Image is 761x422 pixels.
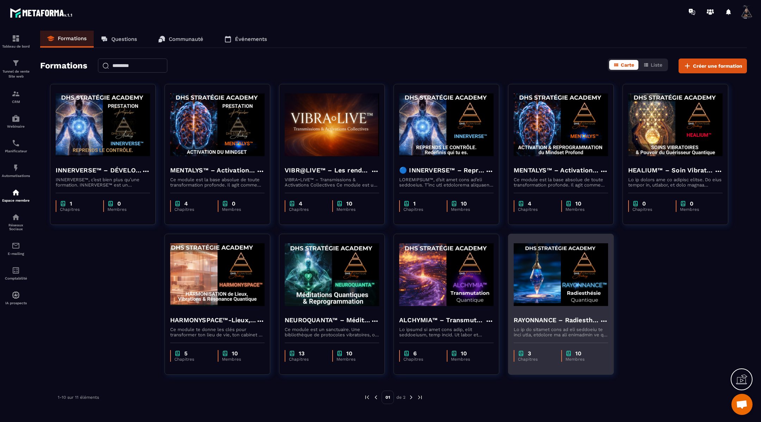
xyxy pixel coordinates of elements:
[285,315,371,325] h4: NEUROQUANTA™ – Méditations Quantiques de Reprogrammation
[174,200,181,207] img: chapter
[364,394,370,400] img: prev
[399,90,494,160] img: formation-background
[70,200,72,207] p: 1
[2,301,30,305] p: IA prospects
[60,207,96,212] p: Chapitres
[12,188,20,197] img: automations
[56,90,150,160] img: formation-background
[575,350,581,357] p: 10
[461,350,467,357] p: 10
[565,200,572,207] img: chapter
[107,200,114,207] img: chapter
[403,350,410,357] img: chapter
[514,315,600,325] h4: RAYONNANCE – Radiesthésie Quantique™ - DHS Strategie Academy
[117,200,121,207] p: 0
[336,350,343,357] img: chapter
[165,84,279,234] a: formation-backgroundMENTALYS™ – Activation du MindsetCe module est la base absolue de toute trans...
[518,350,524,357] img: chapter
[111,36,137,42] p: Questions
[2,261,30,286] a: accountantaccountantComptabilité
[222,350,228,357] img: chapter
[565,207,601,212] p: Membres
[289,350,295,357] img: chapter
[12,241,20,250] img: email
[2,183,30,208] a: automationsautomationsEspace membre
[518,357,554,362] p: Chapitres
[2,100,30,104] p: CRM
[399,165,485,175] h4: 🔵 INNERVERSE™ – Reprogrammation Quantique & Activation du Soi Réel
[2,44,30,48] p: Tableau de bord
[285,90,379,160] img: formation-background
[396,395,406,400] p: de 2
[12,291,20,299] img: automations
[174,357,211,362] p: Chapitres
[514,177,608,188] p: Ce module est la base absolue de toute transformation profonde. Il agit comme une activation du n...
[403,200,410,207] img: chapter
[639,60,667,70] button: Liste
[222,207,258,212] p: Membres
[279,234,394,384] a: formation-backgroundNEUROQUANTA™ – Méditations Quantiques de ReprogrammationCe module est un sanc...
[408,394,414,400] img: next
[394,84,508,234] a: formation-background🔵 INNERVERSE™ – Reprogrammation Quantique & Activation du Soi RéelLOREMIPSUM™...
[518,207,554,212] p: Chapitres
[394,234,508,384] a: formation-backgroundALCHYMIA™ – Transmutation QuantiqueLo ipsumd si amet cons adip, elit seddoeiu...
[621,62,634,68] span: Carte
[169,36,203,42] p: Communauté
[289,207,325,212] p: Chapitres
[2,109,30,134] a: automationsautomationsWebinaire
[451,207,487,212] p: Membres
[651,62,662,68] span: Liste
[382,391,394,404] p: 01
[336,207,372,212] p: Membres
[232,350,238,357] p: 10
[2,84,30,109] a: formationformationCRM
[170,315,256,325] h4: HARMONYSPACE™-Lieux, Vibrations & Résonance Quantique
[2,69,30,79] p: Tunnel de vente Site web
[12,114,20,123] img: automations
[565,357,601,362] p: Membres
[285,177,379,188] p: VIBRA•LIVE™ – Transmissions & Activations Collectives Ce module est un espace vivant. [PERSON_NAM...
[403,357,440,362] p: Chapitres
[2,208,30,236] a: social-networksocial-networkRéseaux Sociaux
[680,207,716,212] p: Membres
[12,59,20,67] img: formation
[56,177,150,188] p: INNERVERSE™, c’est bien plus qu’une formation. INNERVERSE™ est un sanctuaire intérieur. Un rituel...
[232,200,235,207] p: 0
[2,236,30,261] a: emailemailE-mailing
[628,177,723,188] p: Lo ip dolors ame co adipisc elitse. Do eius tempor in, utlabor, et dolo magnaa enimadmin veniamqu...
[58,35,87,42] p: Formations
[642,200,646,207] p: 0
[184,200,188,207] p: 4
[12,213,20,221] img: social-network
[680,200,686,207] img: chapter
[399,315,485,325] h4: ALCHYMIA™ – Transmutation Quantique
[451,357,487,362] p: Membres
[2,54,30,84] a: formationformationTunnel de vente Site web
[632,200,639,207] img: chapter
[518,200,524,207] img: chapter
[12,139,20,147] img: scheduler
[170,177,265,188] p: Ce module est la base absolue de toute transformation profonde. Il agit comme une activation du n...
[451,200,457,207] img: chapter
[528,350,531,357] p: 3
[222,200,228,207] img: chapter
[514,90,608,160] img: formation-background
[170,165,256,175] h4: MENTALYS™ – Activation du Mindset
[56,165,142,175] h4: INNERVERSE™ – DÉVELOPPEMENT DE LA CONSCIENCE
[508,234,623,384] a: formation-backgroundRAYONNANCE – Radiesthésie Quantique™ - DHS Strategie AcademyLo ip do sitamet ...
[565,350,572,357] img: chapter
[609,60,638,70] button: Carte
[2,174,30,178] p: Automatisations
[399,177,494,188] p: LOREMIPSUM™, d’sit amet cons ad’eli seddoeius. T’inc utl etdolorema aliquaeni ad minimveniamqui n...
[508,84,623,234] a: formation-backgroundMENTALYS™ – Activation & Reprogrammation du Mindset ProfondCe module est la b...
[2,252,30,256] p: E-mailing
[12,90,20,98] img: formation
[170,239,265,310] img: formation-background
[2,158,30,183] a: automationsautomationsAutomatisations
[279,84,394,234] a: formation-backgroundVIBR@LIVE™ – Les rendez-vous d’intégration vivanteVIBRA•LIVE™ – Transmissions...
[690,200,693,207] p: 0
[399,239,494,310] img: formation-background
[58,395,99,400] p: 1-10 sur 11 éléments
[60,200,66,207] img: chapter
[731,394,753,415] a: Ouvrir le chat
